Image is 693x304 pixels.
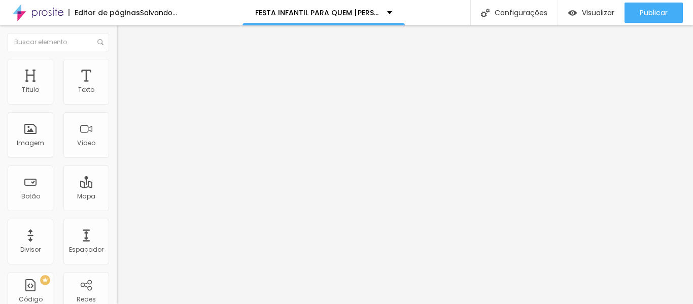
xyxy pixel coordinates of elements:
[97,39,103,45] img: Icone
[22,86,39,93] div: Título
[20,246,41,253] div: Divisor
[481,9,490,17] img: Icone
[558,3,625,23] button: Visualizar
[77,193,95,200] div: Mapa
[640,9,668,17] span: Publicar
[21,193,40,200] div: Botão
[140,9,177,16] div: Salvando...
[582,9,614,17] span: Visualizar
[625,3,683,23] button: Publicar
[69,246,103,253] div: Espaçador
[17,140,44,147] div: Imagem
[255,9,379,16] p: FESTA INFANTIL PARA QUEM [PERSON_NAME] É CLIENTE
[78,86,94,93] div: Texto
[68,9,140,16] div: Editor de páginas
[77,140,95,147] div: Vídeo
[568,9,577,17] img: view-1.svg
[8,33,109,51] input: Buscar elemento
